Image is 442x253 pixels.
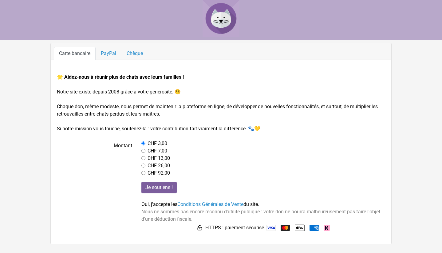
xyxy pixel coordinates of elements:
img: American Express [310,225,319,231]
label: CHF 92,00 [148,169,170,177]
label: CHF 26,00 [148,162,170,169]
a: Chèque [121,47,148,60]
img: Mastercard [281,225,290,231]
label: CHF 13,00 [148,155,170,162]
form: Notre site existe depuis 2008 grâce à votre générosité. ☺️ Chaque don, même modeste, nous permet ... [57,73,385,233]
a: Carte bancaire [54,47,96,60]
img: Visa [266,225,276,231]
input: Je soutiens ! [141,182,177,193]
strong: 🌟 Aidez-nous à réunir plus de chats avec leurs familles ! [57,74,184,80]
a: Conditions Générales de Vente [177,201,243,207]
span: Oui, j'accepte les du site. [141,201,259,207]
span: Nous ne sommes pas encore reconnu d'utilité publique : votre don ne pourra malheureusement pas fa... [141,209,380,222]
img: Klarna [324,225,330,231]
label: CHF 7,00 [148,147,167,155]
label: Montant [52,140,137,177]
img: HTTPS : paiement sécurisé [197,225,203,231]
label: CHF 3,00 [148,140,167,147]
img: Apple Pay [295,223,305,233]
span: HTTPS : paiement sécurisé [205,224,264,231]
a: PayPal [96,47,121,60]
